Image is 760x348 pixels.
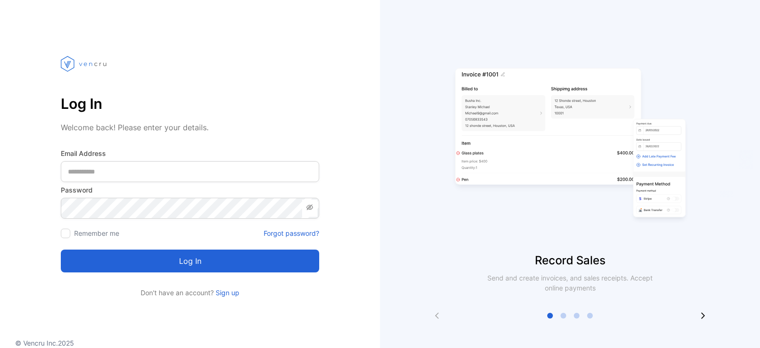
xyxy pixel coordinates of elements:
button: Log in [61,250,319,272]
label: Email Address [61,148,319,158]
p: Don't have an account? [61,288,319,298]
p: Welcome back! Please enter your details. [61,122,319,133]
a: Forgot password? [264,228,319,238]
label: Password [61,185,319,195]
label: Remember me [74,229,119,237]
p: Send and create invoices, and sales receipts. Accept online payments [479,273,661,293]
a: Sign up [214,289,239,297]
img: slider image [451,38,689,252]
img: vencru logo [61,38,108,89]
p: Log In [61,92,319,115]
p: Record Sales [380,252,760,269]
